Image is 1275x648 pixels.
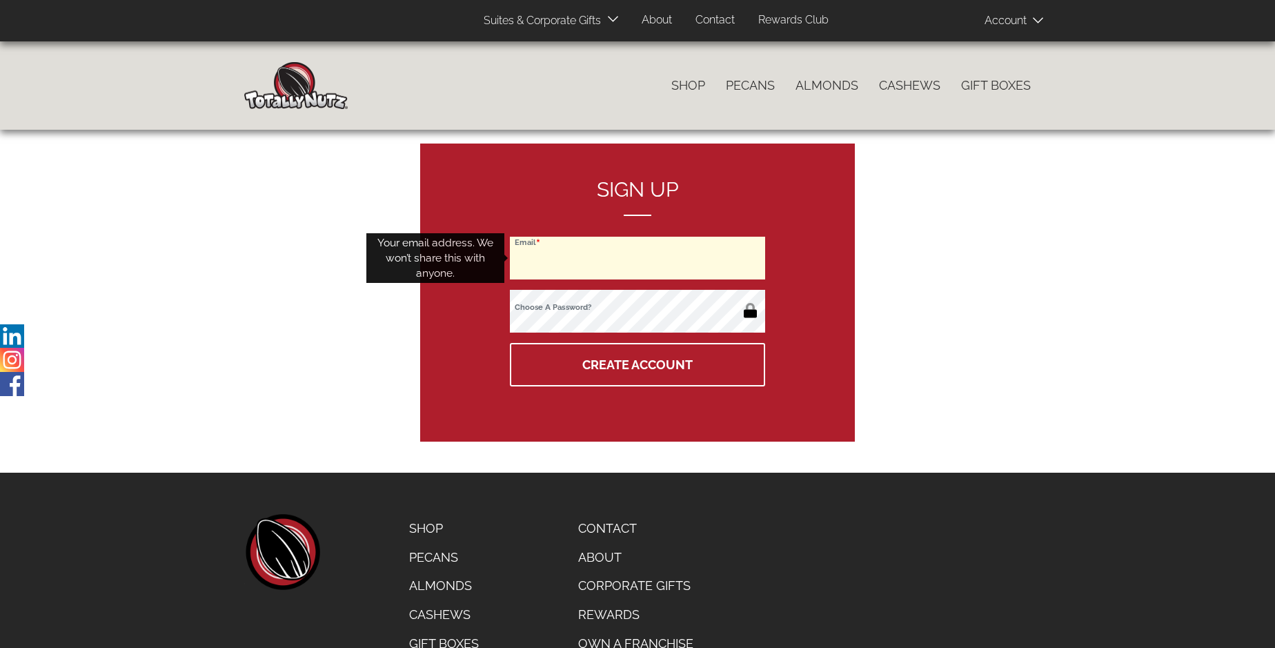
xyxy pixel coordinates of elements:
a: Almonds [399,571,489,600]
a: Pecans [399,543,489,572]
a: home [244,514,320,590]
img: Home [244,62,348,109]
div: Your email address. We won’t share this with anyone. [366,233,504,284]
a: Gift Boxes [951,71,1041,100]
a: Suites & Corporate Gifts [473,8,605,35]
h2: Sign up [510,178,765,216]
a: Almonds [785,71,869,100]
button: Create Account [510,343,765,386]
a: Contact [685,7,745,34]
a: Corporate Gifts [568,571,704,600]
a: About [631,7,682,34]
a: Cashews [399,600,489,629]
a: Rewards Club [748,7,839,34]
a: Shop [661,71,715,100]
a: Pecans [715,71,785,100]
a: Contact [568,514,704,543]
a: Rewards [568,600,704,629]
a: Cashews [869,71,951,100]
a: About [568,543,704,572]
input: Email [510,237,765,279]
a: Shop [399,514,489,543]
